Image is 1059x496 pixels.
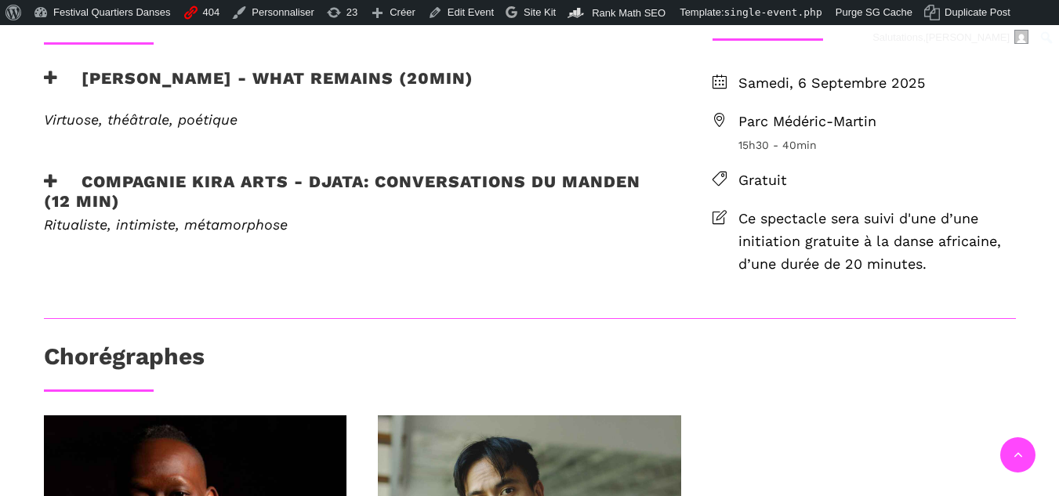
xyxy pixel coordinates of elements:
[738,110,1016,133] span: Parc Médéric-Martin
[44,216,288,233] em: Ritualiste, intimiste, métamorphose
[738,136,1016,154] span: 15h30 - 40min
[738,169,1016,192] span: Gratuit
[926,31,1010,43] span: [PERSON_NAME]
[867,25,1035,50] a: Salutations,
[524,6,556,18] span: Site Kit
[738,72,1016,95] span: Samedi, 6 Septembre 2025
[592,7,666,19] span: Rank Math SEO
[724,6,822,18] span: single-event.php
[44,172,662,211] h3: Compagnie Kira Arts - Djata: Conversations du Manden (12 min)
[44,342,205,382] h3: Chorégraphes
[738,208,1016,275] span: Ce spectacle sera suivi d'une d’une initiation gratuite à la danse africaine, d’une durée de 20 m...
[44,111,238,128] em: Virtuose, théâtrale, poétique
[44,68,473,107] h3: [PERSON_NAME] - What remains (20min)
